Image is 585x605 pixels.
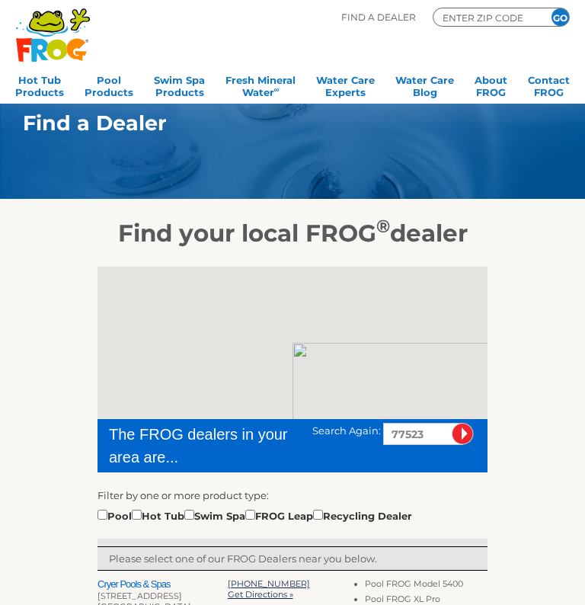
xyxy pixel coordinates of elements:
a: ContactFROG [528,69,570,100]
div: Pool Hot Tub Swim Spa FROG Leap Recycling Dealer [97,507,412,523]
h2: Cryer Pools & Spas [97,578,228,591]
sup: ® [376,215,390,237]
a: [PHONE_NUMBER] [228,578,310,589]
input: Submit [452,423,474,445]
sup: ∞ [274,85,280,94]
div: The FROG dealers in your area are... [109,423,299,469]
p: Find A Dealer [341,8,416,27]
a: AboutFROG [475,69,507,100]
label: Filter by one or more product type: [97,488,269,503]
a: Get Directions » [228,589,293,600]
a: Fresh MineralWater∞ [225,69,296,100]
a: Hot TubProducts [15,69,64,100]
li: Pool FROG Model 5400 [365,578,487,594]
div: [STREET_ADDRESS] [97,591,228,601]
a: Water CareBlog [395,69,454,100]
input: Zip Code Form [441,11,532,24]
a: Water CareExperts [316,69,375,100]
input: GO [551,8,569,26]
a: PoolProducts [85,69,133,100]
h1: Find a Dealer [23,111,526,135]
a: Swim SpaProducts [154,69,205,100]
p: Please select one of our FROG Dealers near you below. [109,551,476,566]
span: Search Again: [312,424,381,437]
